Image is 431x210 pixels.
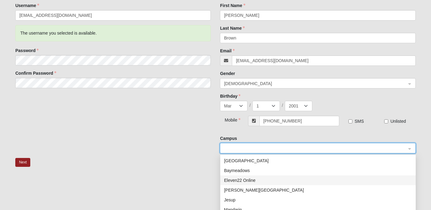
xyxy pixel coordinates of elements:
[15,47,39,54] label: Password
[390,119,406,124] span: Unlisted
[355,119,364,124] span: SMS
[220,166,416,175] div: Baymeadows
[220,135,237,141] label: Campus
[15,2,39,9] label: Username
[224,157,412,164] div: [GEOGRAPHIC_DATA]
[220,185,416,195] div: Fleming Island
[224,187,412,193] div: [PERSON_NAME][GEOGRAPHIC_DATA]
[220,70,235,77] label: Gender
[220,25,245,31] label: Last Name
[220,48,234,54] label: Email
[249,102,251,108] span: /
[220,175,416,185] div: Eleven22 Online
[224,177,412,184] div: Eleven22 Online
[224,197,412,203] div: Jesup
[220,93,240,99] label: Birthday
[220,156,416,166] div: Arlington
[224,80,406,87] span: Female
[15,25,211,41] div: The username you selected is available.
[224,167,412,174] div: Baymeadows
[220,2,245,9] label: First Name
[220,116,236,123] div: Mobile
[15,70,56,76] label: Confirm Password
[282,102,283,108] span: /
[348,119,352,123] input: SMS
[15,158,30,167] button: Next
[384,119,388,123] input: Unlisted
[220,195,416,205] div: Jesup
